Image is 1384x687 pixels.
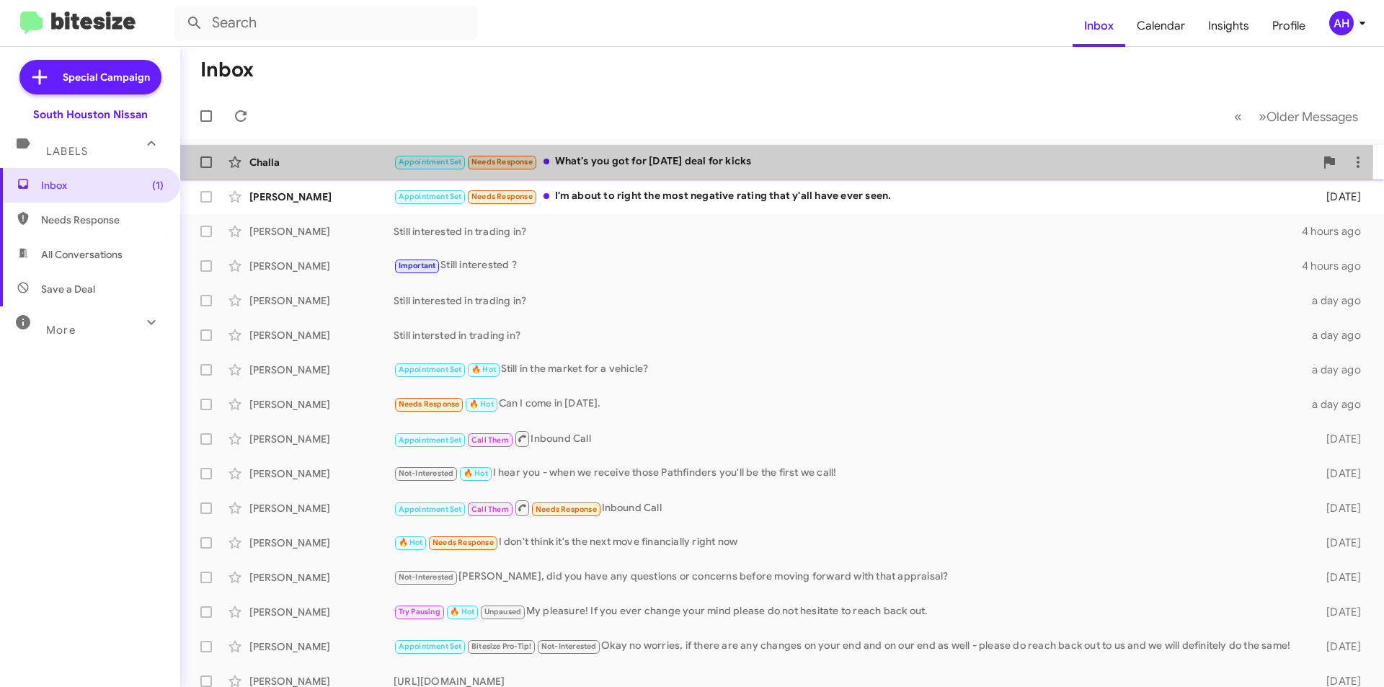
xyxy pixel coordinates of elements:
span: Not-Interested [541,642,597,651]
div: [PERSON_NAME], did you have any questions or concerns before moving forward with that appraisal? [394,569,1303,585]
span: Needs Response [399,399,460,409]
span: 🔥 Hot [450,607,474,616]
div: [DATE] [1303,605,1372,619]
div: [PERSON_NAME] [249,397,394,412]
span: Older Messages [1267,109,1358,125]
span: Call Them [471,435,509,445]
div: [PERSON_NAME] [249,363,394,377]
span: Needs Response [536,505,597,514]
div: Challa [249,155,394,169]
span: « [1234,107,1242,125]
div: Okay no worries, if there are any changes on your end and on our end as well - please do reach ba... [394,638,1303,655]
span: 🔥 Hot [471,365,496,374]
span: Appointment Set [399,157,462,167]
div: 4 hours ago [1302,259,1372,273]
div: [DATE] [1303,432,1372,446]
span: Important [399,261,436,270]
div: [PERSON_NAME] [249,570,394,585]
span: Appointment Set [399,642,462,651]
div: Still in the market for a vehicle? [394,361,1303,378]
span: Needs Response [471,192,533,201]
div: [PERSON_NAME] [249,501,394,515]
a: Inbox [1073,5,1125,47]
div: Inbound Call [394,430,1303,448]
span: 🔥 Hot [469,399,494,409]
div: [DATE] [1303,639,1372,654]
span: 🔥 Hot [399,538,423,547]
div: South Houston Nissan [33,107,148,122]
div: a day ago [1303,397,1372,412]
span: All Conversations [41,247,123,262]
div: [PERSON_NAME] [249,466,394,481]
span: Appointment Set [399,192,462,201]
a: Profile [1261,5,1317,47]
span: Appointment Set [399,435,462,445]
div: [DATE] [1303,190,1372,204]
div: Still interested in trading in? [394,293,1303,308]
div: [PERSON_NAME] [249,293,394,308]
div: I don't think it's the next move financially right now [394,534,1303,551]
a: Calendar [1125,5,1197,47]
span: (1) [152,178,164,192]
div: I'm about to right the most negative rating that y'all have ever seen. [394,188,1303,205]
span: Try Pausing [399,607,440,616]
a: Insights [1197,5,1261,47]
div: [PERSON_NAME] [249,190,394,204]
span: » [1259,107,1267,125]
span: Not-Interested [399,572,454,582]
span: More [46,324,76,337]
span: Needs Response [41,213,164,227]
div: [PERSON_NAME] [249,224,394,239]
span: Bitesize Pro-Tip! [471,642,531,651]
span: Needs Response [432,538,494,547]
span: Labels [46,145,88,158]
div: [DATE] [1303,570,1372,585]
div: [PERSON_NAME] [249,536,394,550]
div: a day ago [1303,363,1372,377]
button: AH [1317,11,1368,35]
div: [PERSON_NAME] [249,259,394,273]
div: [PERSON_NAME] [249,605,394,619]
span: Inbox [41,178,164,192]
div: Still interested ? [394,257,1302,274]
div: [DATE] [1303,466,1372,481]
div: [DATE] [1303,501,1372,515]
span: Special Campaign [63,70,150,84]
nav: Page navigation example [1226,102,1367,131]
span: Unpaused [484,607,522,616]
div: 4 hours ago [1302,224,1372,239]
a: Special Campaign [19,60,161,94]
span: Save a Deal [41,282,95,296]
span: Call Them [471,505,509,514]
button: Previous [1225,102,1251,131]
button: Next [1250,102,1367,131]
div: [PERSON_NAME] [249,432,394,446]
input: Search [174,6,477,40]
div: AH [1329,11,1354,35]
span: Appointment Set [399,505,462,514]
div: Still interested in trading in? [394,224,1302,239]
div: a day ago [1303,293,1372,308]
h1: Inbox [200,58,254,81]
span: 🔥 Hot [463,469,488,478]
div: [PERSON_NAME] [249,328,394,342]
div: [DATE] [1303,536,1372,550]
div: I hear you - when we receive those Pathfinders you'll be the first we call! [394,465,1303,482]
span: Appointment Set [399,365,462,374]
div: My pleasure! If you ever change your mind please do not hesitate to reach back out. [394,603,1303,620]
span: Not-Interested [399,469,454,478]
div: Still intersted in trading in? [394,328,1303,342]
div: a day ago [1303,328,1372,342]
div: Inbound Call [394,499,1303,517]
span: Needs Response [471,157,533,167]
div: Can I come in [DATE]. [394,396,1303,412]
div: What's you got for [DATE] deal for kicks [394,154,1315,170]
div: [PERSON_NAME] [249,639,394,654]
